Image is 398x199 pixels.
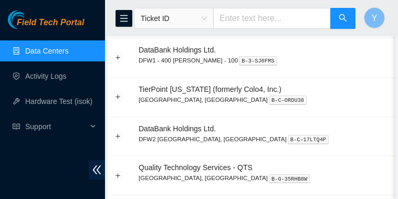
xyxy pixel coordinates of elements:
button: Expand row [114,171,122,180]
span: Quality Technology Services - QTS [139,163,253,172]
a: Activity Logs [25,72,67,80]
span: DataBank Holdings Ltd. [139,124,216,133]
button: search [330,8,355,29]
span: search [339,14,347,24]
span: menu [116,14,132,23]
span: Y [372,12,378,25]
img: Akamai Technologies [8,11,53,29]
button: menu [116,10,132,27]
span: Support [25,116,87,137]
button: Expand row [114,93,122,101]
span: DataBank Holdings Ltd. [139,46,216,54]
button: Expand row [114,54,122,62]
kbd: B-C-17LTQ4P [288,135,329,144]
button: Y [364,7,385,28]
span: Ticket ID [141,11,207,26]
span: Field Tech Portal [17,18,84,28]
a: Data Centers [25,47,68,55]
input: Enter text here... [213,8,331,29]
a: Hardware Test (isok) [25,97,92,106]
button: Expand row [114,132,122,140]
kbd: B-G-35RHB8W [269,174,310,184]
a: Akamai TechnologiesField Tech Portal [8,19,84,33]
kbd: B-C-ORDU38 [269,96,307,105]
kbd: B-3-SJ6FMS [239,56,277,66]
span: read [13,123,20,130]
span: TierPoint [US_STATE] (formerly Colo4, Inc.) [139,85,281,93]
span: double-left [89,160,105,180]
